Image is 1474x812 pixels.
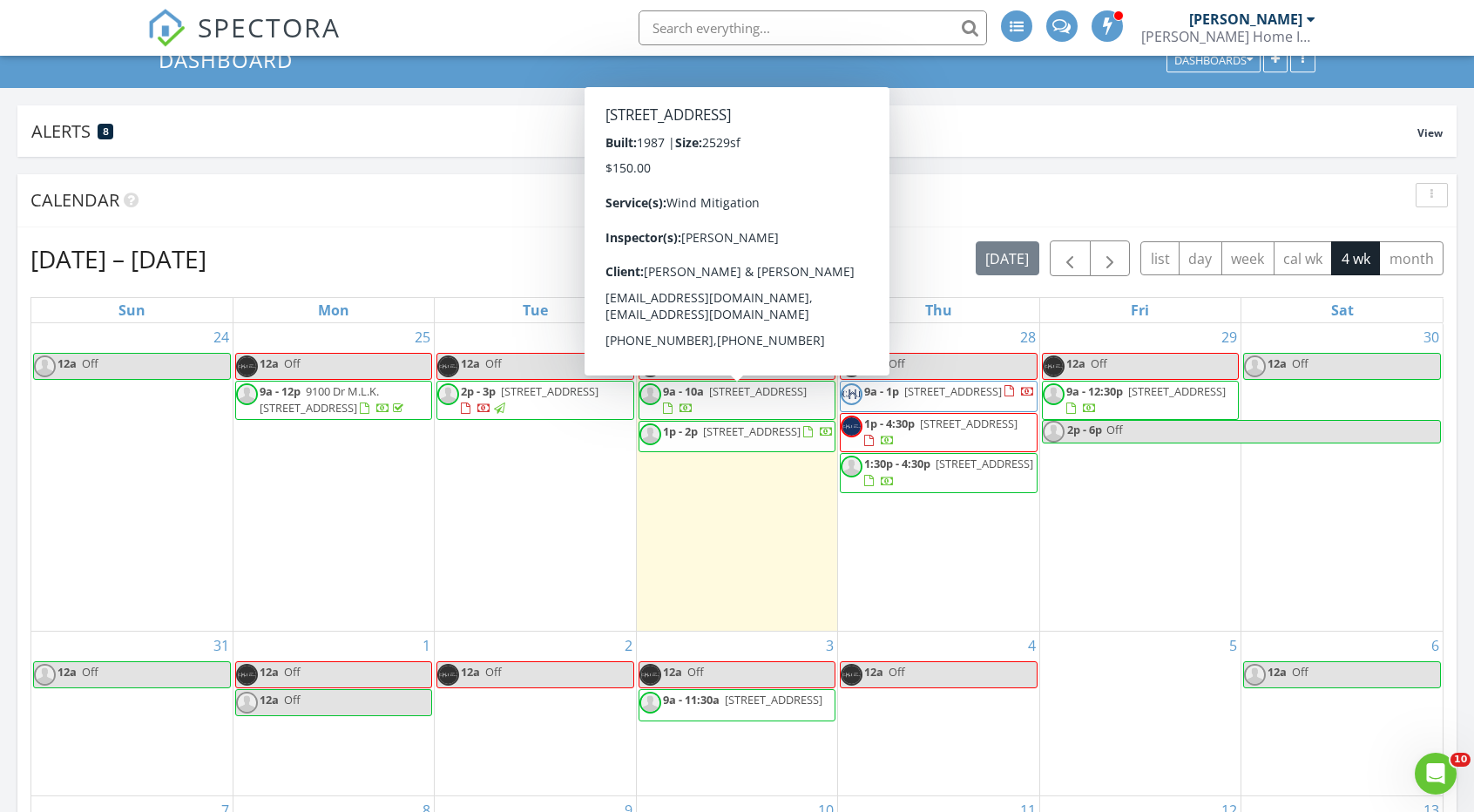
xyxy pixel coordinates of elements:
span: 12a [1268,355,1287,371]
a: Sunday [115,298,149,322]
img: default-user-f0147aede5fd5fa78ca7ade42f37bd4542148d508eef1c3d3ea960f66861d68b.jpg [34,664,56,686]
button: day [1179,241,1222,275]
a: Go to August 24, 2025 [210,323,233,351]
img: images.png [841,664,862,686]
a: 9a - 11:30a [STREET_ADDRESS] [663,692,825,707]
span: [STREET_ADDRESS] [501,383,598,399]
td: Go to August 31, 2025 [31,632,233,796]
a: Go to September 6, 2025 [1428,632,1443,660]
img: default-user-f0147aede5fd5fa78ca7ade42f37bd4542148d508eef1c3d3ea960f66861d68b.jpg [437,383,459,405]
h2: [DATE] – [DATE] [30,241,206,276]
button: 4 wk [1331,241,1380,275]
iframe: Intercom live chat [1415,753,1457,795]
span: 2p - 6p [1066,421,1103,443]
span: 12a [57,355,77,371]
img: The Best Home Inspection Software - Spectora [147,9,186,47]
span: 1:30p - 4:30p [864,456,930,471]
span: Off [485,355,502,371]
button: cal wk [1274,241,1333,275]
span: Off [687,664,704,680]
span: 10 [1450,753,1471,767]
div: Alerts [31,119,1417,143]
img: default-user-f0147aede5fd5fa78ca7ade42f37bd4542148d508eef1c3d3ea960f66861d68b.jpg [639,383,661,405]
td: Go to September 3, 2025 [636,632,837,796]
span: 12a [461,664,480,680]
span: Calendar [30,188,119,212]
a: 2p - 3p [STREET_ADDRESS] [461,383,598,416]
td: Go to August 27, 2025 [636,323,837,632]
img: images.png [1043,355,1065,377]
a: 1p - 4:30p [STREET_ADDRESS] [864,416,1018,448]
span: Off [82,664,98,680]
a: Wednesday [719,298,755,322]
span: SPECTORA [198,9,341,45]
span: 9a - 10a [663,383,704,399]
span: 12a [57,664,77,680]
img: default-user-f0147aede5fd5fa78ca7ade42f37bd4542148d508eef1c3d3ea960f66861d68b.jpg [639,423,661,445]
img: images.png [841,416,862,437]
a: Thursday [922,298,956,322]
img: images.png [639,355,661,377]
span: 9a - 12p [260,383,301,399]
a: Go to September 1, 2025 [419,632,434,660]
a: 9a - 10a [STREET_ADDRESS] [639,381,835,420]
input: Search everything... [639,10,987,45]
button: [DATE] [976,241,1039,275]
span: [STREET_ADDRESS] [1128,383,1226,399]
span: 9100 Dr M.L.K. [STREET_ADDRESS] [260,383,379,416]
a: Go to September 5, 2025 [1226,632,1241,660]
span: View [1417,125,1443,140]
span: 12a [663,355,682,371]
a: Go to September 3, 2025 [822,632,837,660]
img: images.png [639,664,661,686]
span: Off [687,355,704,371]
a: Go to September 2, 2025 [621,632,636,660]
span: 12a [864,664,883,680]
span: 8 [103,125,109,138]
td: Go to August 26, 2025 [435,323,636,632]
img: images.png [236,355,258,377]
a: 1:30p - 4:30p [STREET_ADDRESS] [840,453,1037,492]
span: 12a [864,355,883,371]
td: Go to August 25, 2025 [233,323,434,632]
a: 1p - 4:30p [STREET_ADDRESS] [840,413,1037,452]
a: Go to August 30, 2025 [1420,323,1443,351]
a: Go to August 29, 2025 [1218,323,1241,351]
a: Go to August 25, 2025 [411,323,434,351]
span: Off [82,355,98,371]
span: 9a - 1p [864,383,899,399]
a: Go to September 4, 2025 [1024,632,1039,660]
img: default-user-f0147aede5fd5fa78ca7ade42f37bd4542148d508eef1c3d3ea960f66861d68b.jpg [1043,421,1065,443]
span: 9a - 11:30a [663,692,720,707]
img: default-user-f0147aede5fd5fa78ca7ade42f37bd4542148d508eef1c3d3ea960f66861d68b.jpg [841,456,862,477]
span: Off [889,355,905,371]
span: [STREET_ADDRESS] [703,423,801,439]
span: Off [889,664,905,680]
span: Off [284,664,301,680]
a: 1p - 2p [STREET_ADDRESS] [639,421,835,452]
div: Dashboards [1174,55,1253,67]
img: default-user-f0147aede5fd5fa78ca7ade42f37bd4542148d508eef1c3d3ea960f66861d68b.jpg [1043,383,1065,405]
a: Go to August 26, 2025 [613,323,636,351]
a: 9a - 12p 9100 Dr M.L.K. [STREET_ADDRESS] [235,381,432,420]
img: default-user-f0147aede5fd5fa78ca7ade42f37bd4542148d508eef1c3d3ea960f66861d68b.jpg [34,355,56,377]
a: 9a - 12:30p [STREET_ADDRESS] [1066,383,1226,416]
span: [STREET_ADDRESS] [709,383,807,399]
span: Off [284,692,301,707]
button: week [1221,241,1275,275]
span: Off [485,664,502,680]
span: 1p - 2p [663,423,698,439]
td: Go to August 24, 2025 [31,323,233,632]
img: chiicon.png [841,383,862,405]
a: 9a - 12p 9100 Dr M.L.K. [STREET_ADDRESS] [260,383,407,416]
span: Off [1292,664,1308,680]
img: default-user-f0147aede5fd5fa78ca7ade42f37bd4542148d508eef1c3d3ea960f66861d68b.jpg [1244,355,1266,377]
button: Previous [1050,240,1091,276]
img: images.png [437,355,459,377]
a: Monday [314,298,353,322]
td: Go to August 28, 2025 [838,323,1039,632]
a: 9a - 1p [STREET_ADDRESS] [840,381,1037,412]
span: [STREET_ADDRESS] [920,416,1018,431]
a: Go to August 27, 2025 [815,323,837,351]
img: images.png [841,355,862,377]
